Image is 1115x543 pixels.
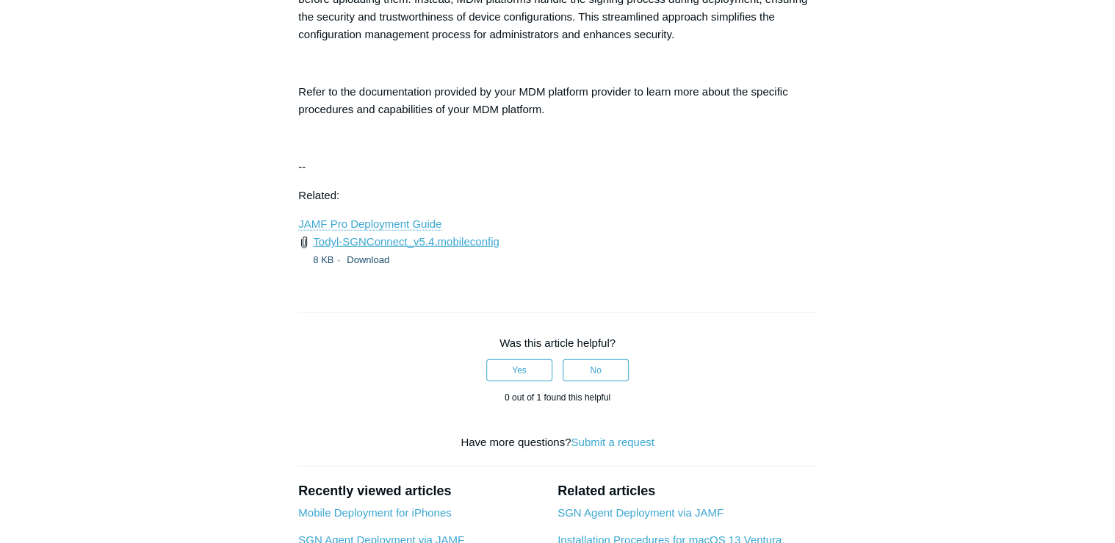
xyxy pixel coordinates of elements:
a: Mobile Deployment for iPhones [298,506,451,519]
p: -- [298,158,817,176]
button: This article was not helpful [563,359,629,381]
div: Have more questions? [298,434,817,451]
span: 0 out of 1 found this helpful [505,392,610,403]
p: Related: [298,187,817,204]
span: Was this article helpful? [499,337,616,349]
p: Refer to the documentation provided by your MDM platform provider to learn more about the specifi... [298,83,817,118]
a: Todyl-SGNConnect_v5.4.mobileconfig [313,235,499,248]
h2: Recently viewed articles [298,481,543,501]
button: This article was helpful [486,359,552,381]
a: SGN Agent Deployment via JAMF [557,506,724,519]
a: JAMF Pro Deployment Guide [298,217,441,231]
a: Submit a request [571,436,654,448]
span: 8 KB [313,254,344,265]
h2: Related articles [557,481,817,501]
a: Download [347,254,389,265]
